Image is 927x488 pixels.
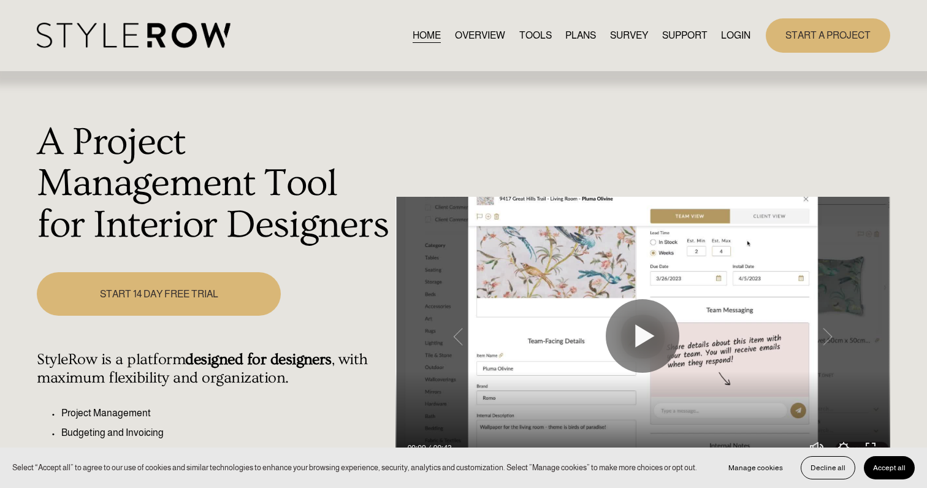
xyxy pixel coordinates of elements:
[37,122,388,246] h1: A Project Management Tool for Interior Designers
[61,406,388,421] p: Project Management
[12,462,697,473] p: Select “Accept all” to agree to our use of cookies and similar technologies to enhance your brows...
[37,351,388,387] h4: StyleRow is a platform , with maximum flexibility and organization.
[413,27,441,44] a: HOME
[565,27,596,44] a: PLANS
[37,23,230,48] img: StyleRow
[719,456,792,479] button: Manage cookies
[873,463,906,472] span: Accept all
[519,27,552,44] a: TOOLS
[185,351,332,368] strong: designed for designers
[455,27,505,44] a: OVERVIEW
[728,463,783,472] span: Manage cookies
[606,299,679,373] button: Play
[801,456,855,479] button: Decline all
[61,425,388,440] p: Budgeting and Invoicing
[610,27,648,44] a: SURVEY
[408,442,429,454] div: Current time
[662,27,708,44] a: folder dropdown
[811,463,845,472] span: Decline all
[662,28,708,43] span: SUPPORT
[37,272,281,316] a: START 14 DAY FREE TRIAL
[61,445,388,460] p: Client Presentation Dashboard
[721,27,750,44] a: LOGIN
[864,456,915,479] button: Accept all
[429,442,455,454] div: Duration
[766,18,890,52] a: START A PROJECT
